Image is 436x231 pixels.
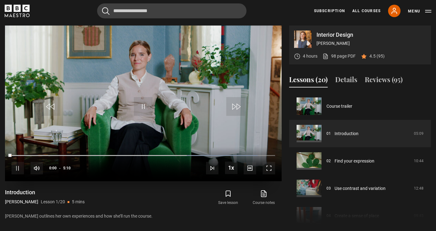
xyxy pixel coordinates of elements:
[314,8,345,14] a: Subscription
[335,74,357,87] button: Details
[5,213,282,219] p: [PERSON_NAME] outlines her own experiences and how she’ll run the course.
[5,5,30,17] svg: BBC Maestro
[365,74,403,87] button: Reviews (95)
[30,162,43,174] button: Mute
[59,166,61,170] span: -
[322,53,356,59] a: 98 page PDF
[244,162,256,174] button: Captions
[263,162,275,174] button: Fullscreen
[225,162,237,174] button: Playback Rate
[408,8,431,14] button: Toggle navigation
[210,189,246,207] button: Save lesson
[289,74,328,87] button: Lessons (20)
[72,199,85,205] p: 5 mins
[326,103,352,110] a: Course trailer
[316,32,426,38] p: Interior Design
[12,162,24,174] button: Pause
[63,163,71,174] span: 5:10
[206,162,218,174] button: Next Lesson
[335,185,386,192] a: Use contrast and variation
[97,3,246,18] input: Search
[5,189,85,196] h1: Introduction
[246,189,282,207] a: Course notes
[316,40,426,47] p: [PERSON_NAME]
[41,199,65,205] p: Lesson 1/20
[352,8,381,14] a: All Courses
[12,155,275,156] div: Progress Bar
[102,7,110,15] button: Submit the search query
[5,199,38,205] p: [PERSON_NAME]
[335,158,374,164] a: Find your expression
[49,163,57,174] span: 0:00
[5,26,282,181] video-js: Video Player
[369,53,385,59] p: 4.5 (95)
[303,53,317,59] p: 4 hours
[335,130,359,137] a: Introduction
